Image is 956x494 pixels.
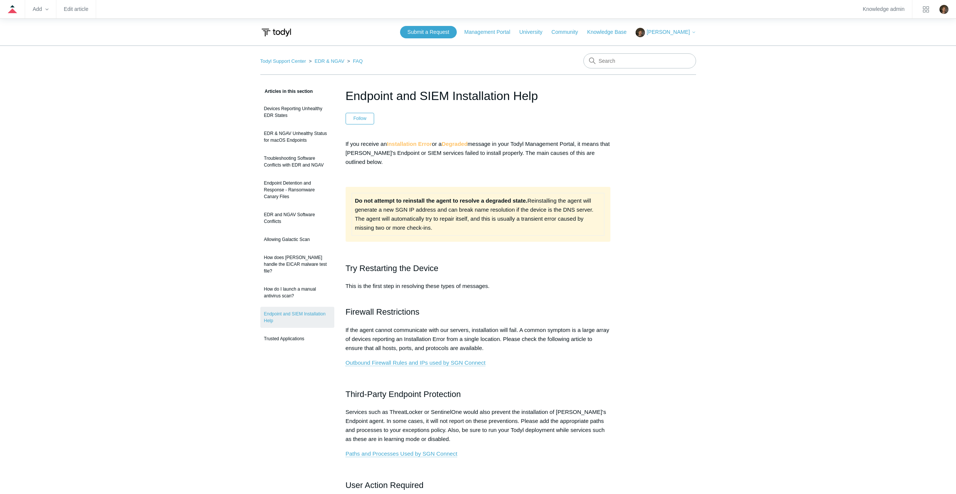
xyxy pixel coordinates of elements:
h2: Firewall Restrictions [346,305,611,318]
p: Services such as ThreatLocker or SentinelOne would also prevent the installation of [PERSON_NAME]... [346,408,611,444]
a: Endpoint and SIEM Installation Help [260,307,334,328]
li: Todyl Support Center [260,58,308,64]
strong: Degraded [442,141,468,147]
strong: Installation Error [387,141,432,147]
a: Submit a Request [400,26,457,38]
a: Allowing Galactic Scan [260,232,334,247]
li: EDR & NGAV [307,58,346,64]
a: Troubleshooting Software Conflicts with EDR and NGAV [260,151,334,172]
strong: Do not attempt to reinstall the agent to resolve a degraded state. [355,197,527,204]
p: If you receive an or a message in your Todyl Management Portal, it means that [PERSON_NAME]'s End... [346,139,611,167]
a: Paths and Processes Used by SGN Connect [346,450,458,457]
a: EDR and NGAV Software Conflicts [260,208,334,229]
button: Follow Article [346,113,375,124]
input: Search [583,53,696,68]
a: Knowledge admin [863,7,905,11]
p: If the agent cannot communicate with our servers, installation will fail. A common symptom is a l... [346,326,611,353]
a: How does [PERSON_NAME] handle the EICAR malware test file? [260,250,334,278]
a: Outbound Firewall Rules and IPs used by SGN Connect [346,359,486,366]
zd-hc-trigger: Add [33,7,48,11]
span: Articles in this section [260,89,313,94]
h2: User Action Required [346,479,611,492]
img: Todyl Support Center Help Center home page [260,26,292,39]
p: This is the first step in resolving these types of messages. [346,282,611,300]
h2: Third-Party Endpoint Protection [346,388,611,401]
span: [PERSON_NAME] [646,29,690,35]
a: FAQ [353,58,363,64]
a: Management Portal [464,28,518,36]
a: Endpoint Detention and Response - Ransomware Canary Files [260,176,334,204]
td: Reinstalling the agent will generate a new SGN IP address and can break name resolution if the de... [352,193,604,235]
h1: Endpoint and SIEM Installation Help [346,87,611,105]
a: EDR & NGAV Unhealthy Status for macOS Endpoints [260,126,334,147]
a: Community [551,28,586,36]
img: user avatar [939,5,948,14]
h2: Try Restarting the Device [346,262,611,275]
a: University [519,28,550,36]
li: FAQ [346,58,362,64]
a: Trusted Applications [260,332,334,346]
a: EDR & NGAV [314,58,344,64]
a: How do I launch a manual antivirus scan? [260,282,334,303]
a: Knowledge Base [587,28,634,36]
button: [PERSON_NAME] [636,28,696,37]
a: Todyl Support Center [260,58,306,64]
a: Edit article [64,7,88,11]
a: Devices Reporting Unhealthy EDR States [260,102,334,123]
zd-hc-trigger: Click your profile icon to open the profile menu [939,5,948,14]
